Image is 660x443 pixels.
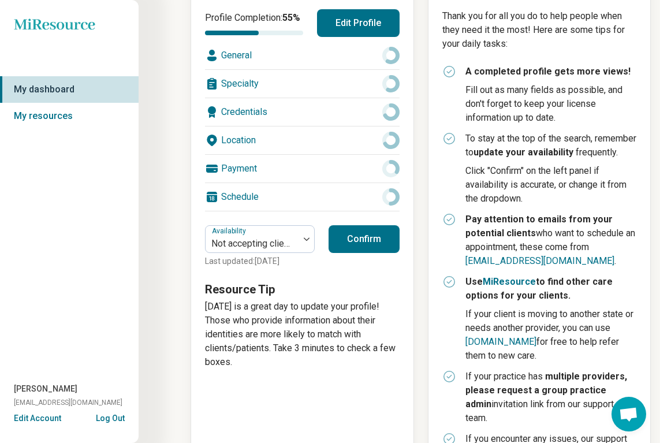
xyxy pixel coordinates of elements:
strong: update your availability [473,147,573,158]
p: To stay at the top of the search, remember to frequently. [465,132,637,159]
div: Open chat [611,397,646,431]
label: Availability [212,227,248,235]
div: Profile Completion: [205,11,303,35]
p: Fill out as many fields as possible, and don't forget to keep your license information up to date. [465,83,637,125]
p: If your client is moving to another state or needs another provider, you can use for free to help... [465,307,637,363]
div: Payment [205,155,400,183]
p: Click "Confirm" on the left panel if availability is accurate, or change it from the dropdown. [465,164,637,206]
a: [EMAIL_ADDRESS][DOMAIN_NAME] [465,255,614,266]
h3: Resource Tip [205,281,400,297]
strong: Use to find other care options for your clients. [465,276,613,301]
button: Log Out [96,412,125,422]
p: Last updated: [DATE] [205,255,315,267]
div: General [205,42,400,69]
button: Confirm [329,225,400,253]
p: who want to schedule an appointment, these come from . [465,213,637,268]
strong: A completed profile gets more views! [465,66,631,77]
a: [DOMAIN_NAME] [465,336,536,347]
div: Location [205,126,400,154]
div: Schedule [205,183,400,211]
span: 55 % [282,12,300,23]
strong: multiple providers, please request a group practice admin [465,371,627,410]
button: Edit Account [14,412,61,425]
p: Thank you for all you do to help people when they need it the most! Here are some tips for your d... [442,9,637,51]
strong: Pay attention to emails from your potential clients [465,214,613,239]
div: Credentials [205,98,400,126]
div: Specialty [205,70,400,98]
a: MiResource [483,276,536,287]
span: [EMAIL_ADDRESS][DOMAIN_NAME] [14,397,122,408]
button: Edit Profile [317,9,400,37]
p: [DATE] is a great day to update your profile! Those who provide information about their identitie... [205,300,400,369]
span: [PERSON_NAME] [14,383,77,395]
p: If your practice has invitation link from our support team. [465,370,637,425]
